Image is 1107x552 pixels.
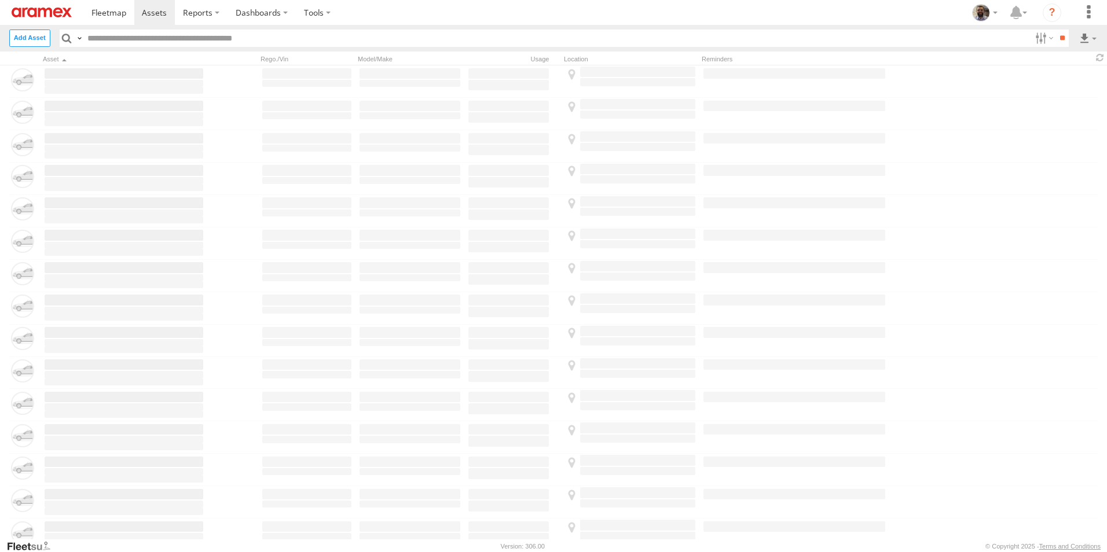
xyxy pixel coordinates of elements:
[12,8,72,17] img: aramex-logo.svg
[6,540,60,552] a: Visit our Website
[1093,53,1107,64] span: Refresh
[564,55,697,63] div: Location
[1043,3,1061,22] i: ?
[261,55,353,63] div: Rego./Vin
[1031,30,1055,46] label: Search Filter Options
[358,55,462,63] div: Model/Make
[985,543,1101,550] div: © Copyright 2025 -
[9,30,50,46] label: Create New Asset
[1078,30,1098,46] label: Export results as...
[467,55,559,63] div: Usage
[43,55,205,63] div: Click to Sort
[74,30,83,46] label: Search Query
[968,4,1002,21] div: Rami Haddad
[501,543,545,550] div: Version: 306.00
[702,55,887,63] div: Reminders
[1039,543,1101,550] a: Terms and Conditions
